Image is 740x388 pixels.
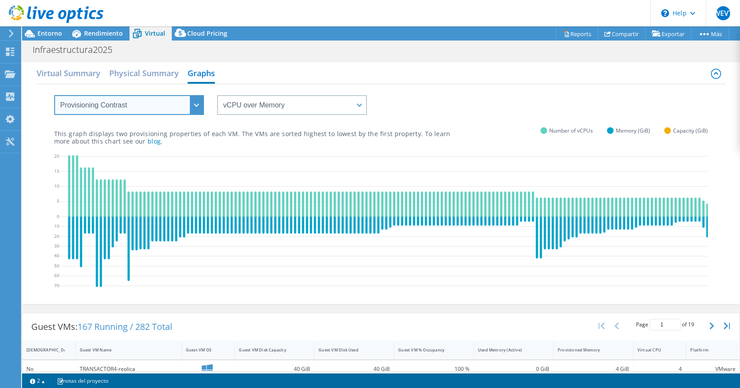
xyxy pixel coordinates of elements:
[318,364,390,374] div: 40 GiB
[598,27,646,41] a: Compartir
[54,243,59,249] text: 30
[54,223,59,229] text: 10
[57,213,59,219] text: 0
[239,364,310,374] div: 40 GiB
[716,6,730,20] span: WEVT
[57,198,59,204] text: 5
[54,130,451,145] p: This graph displays two provisioning properties of each VM. The VMs are sorted highest to lowest ...
[637,364,682,374] div: 4
[37,64,100,82] h2: Virtual Summary
[51,375,115,386] a: notas del proyecto
[688,321,694,328] span: 19
[637,347,672,353] div: Virtual CPU
[690,347,725,353] div: Platform
[239,347,300,353] div: Guest VM Disk Capacity
[478,364,549,374] div: 0 GiB
[673,126,708,136] span: Capacity (GiB)
[186,347,220,353] div: Guest VM OS
[54,262,59,268] text: 50
[80,347,167,353] div: Guest VM Name
[54,168,59,174] text: 15
[636,319,694,330] span: Page of
[645,27,692,41] a: Exportar
[661,9,669,17] svg: \n
[109,64,179,82] h2: Physical Summary
[318,347,379,353] div: Guest VM Disk Used
[478,347,539,353] div: Used Memory (Active)
[29,45,126,55] h1: Infraestructura2025
[54,152,59,159] text: 20
[54,233,59,239] text: 20
[187,29,227,37] span: Cloud Pricing
[78,321,172,333] span: 167 Running / 282 Total
[558,347,618,353] div: Provisioned Memory
[398,364,470,374] div: 100 %
[650,319,681,330] input: jump to page
[398,347,459,353] div: Guest VM % Occupancy
[145,29,165,37] span: Virtual
[80,364,178,374] div: TRANSACTOR4-replica
[188,64,215,84] h2: Graphs
[26,347,61,353] div: [DEMOGRAPHIC_DATA]
[54,183,59,189] text: 10
[54,282,59,288] text: 70
[54,272,59,278] text: 60
[37,29,62,37] span: Entorno
[148,137,161,145] a: blog
[549,126,593,136] span: Number of vCPUs
[556,27,598,41] a: Reports
[54,252,59,259] text: 40
[22,313,181,340] div: Guest VMs:
[24,375,51,386] a: 2
[690,364,736,374] div: VMware
[26,364,71,374] div: No
[84,29,123,37] span: Rendimiento
[691,27,729,41] a: Más
[558,364,629,374] div: 4 GiB
[616,126,650,136] span: Memory (GiB)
